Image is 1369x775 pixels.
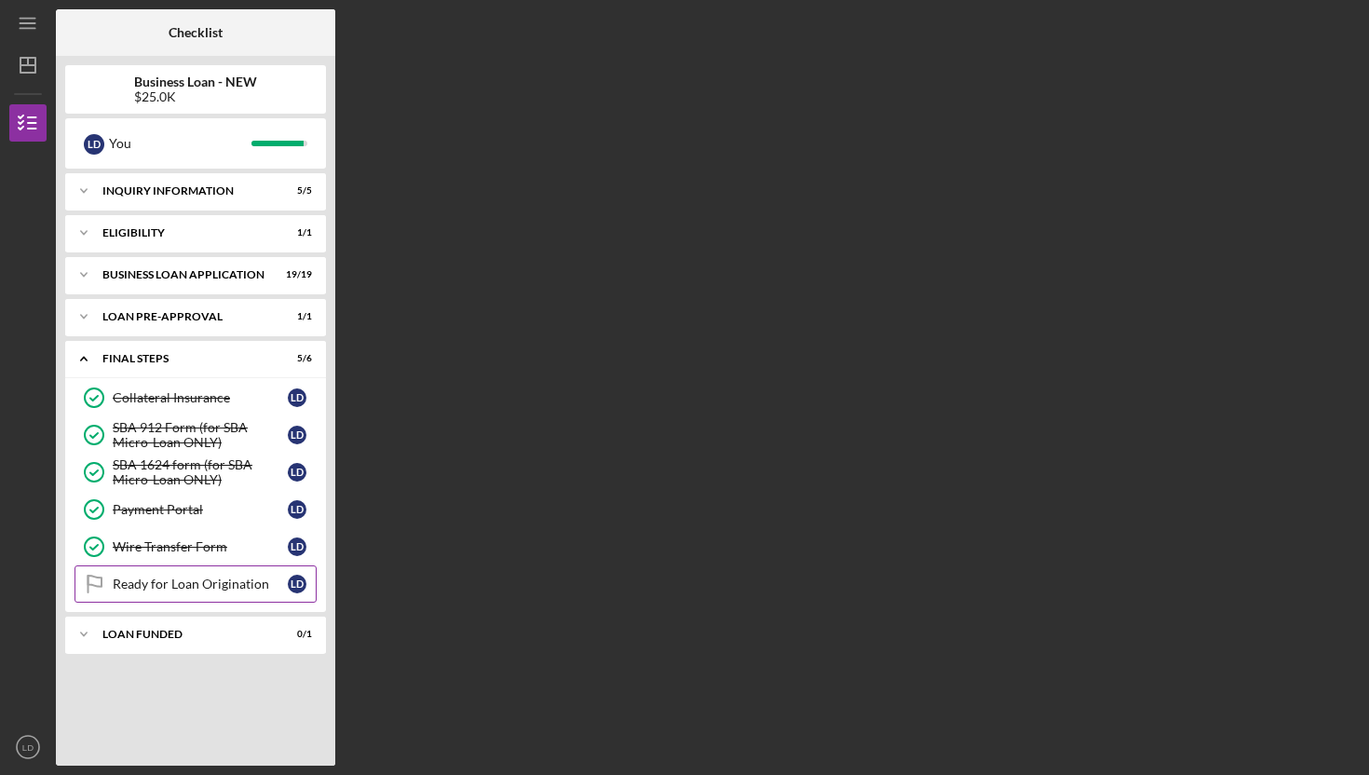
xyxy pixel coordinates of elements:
a: SBA 912 Form (for SBA Micro-Loan ONLY)LD [75,416,317,454]
b: Checklist [169,25,223,40]
div: L D [288,537,306,556]
div: 1 / 1 [278,227,312,238]
a: Ready for Loan OriginationLD [75,565,317,603]
div: Wire Transfer Form [113,539,288,554]
b: Business Loan - NEW [134,75,257,89]
div: Payment Portal [113,502,288,517]
div: Collateral Insurance [113,390,288,405]
div: BUSINESS LOAN APPLICATION [102,269,265,280]
a: Collateral InsuranceLD [75,379,317,416]
div: L D [288,388,306,407]
a: SBA 1624 form (for SBA Micro-Loan ONLY)LD [75,454,317,491]
div: L D [288,575,306,593]
div: LOAN PRE-APPROVAL [102,311,265,322]
div: Ready for Loan Origination [113,577,288,591]
div: SBA 1624 form (for SBA Micro-Loan ONLY) [113,457,288,487]
div: L D [288,500,306,519]
div: L D [288,463,306,482]
div: 1 / 1 [278,311,312,322]
div: $25.0K [134,89,257,104]
div: L D [288,426,306,444]
div: INQUIRY INFORMATION [102,185,265,197]
div: SBA 912 Form (for SBA Micro-Loan ONLY) [113,420,288,450]
div: 5 / 6 [278,353,312,364]
a: Wire Transfer FormLD [75,528,317,565]
div: ELIGIBILITY [102,227,265,238]
text: LD [22,742,34,753]
div: FINAL STEPS [102,353,265,364]
div: L D [84,134,104,155]
div: 19 / 19 [278,269,312,280]
button: LD [9,728,47,766]
div: 0 / 1 [278,629,312,640]
div: LOAN FUNDED [102,629,265,640]
div: You [109,128,251,159]
div: 5 / 5 [278,185,312,197]
a: Payment PortalLD [75,491,317,528]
